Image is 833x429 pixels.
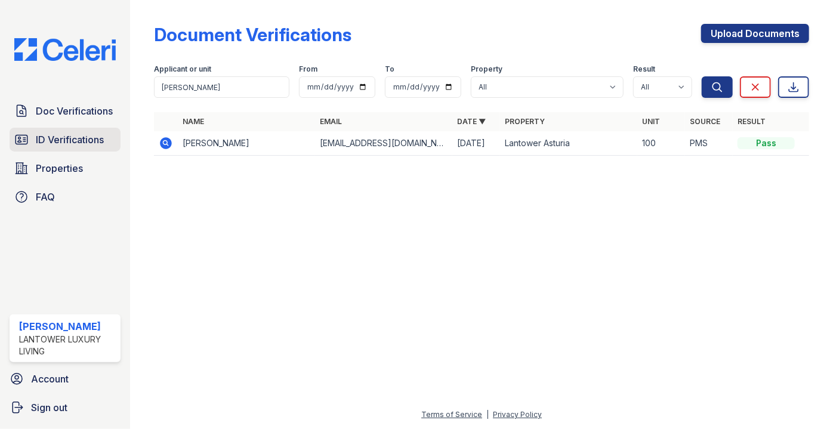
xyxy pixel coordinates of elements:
input: Search by name, email, or unit number [154,76,289,98]
div: Lantower Luxury Living [19,334,116,357]
a: Email [320,117,342,126]
a: Privacy Policy [493,410,542,419]
span: Sign out [31,400,67,415]
span: Doc Verifications [36,104,113,118]
td: PMS [685,131,733,156]
a: Property [505,117,545,126]
td: [PERSON_NAME] [178,131,315,156]
td: [DATE] [452,131,500,156]
div: | [486,410,489,419]
a: ID Verifications [10,128,121,152]
td: [EMAIL_ADDRESS][DOMAIN_NAME] [315,131,452,156]
label: Result [633,64,655,74]
div: [PERSON_NAME] [19,319,116,334]
a: Doc Verifications [10,99,121,123]
div: Document Verifications [154,24,351,45]
a: Properties [10,156,121,180]
a: Account [5,367,125,391]
div: Pass [738,137,795,149]
span: ID Verifications [36,132,104,147]
a: Source [690,117,720,126]
label: To [385,64,394,74]
label: Property [471,64,502,74]
a: Upload Documents [701,24,809,43]
span: Properties [36,161,83,175]
a: Name [183,117,204,126]
td: 100 [637,131,685,156]
td: Lantower Asturia [500,131,637,156]
label: Applicant or unit [154,64,211,74]
a: FAQ [10,185,121,209]
label: From [299,64,317,74]
a: Unit [642,117,660,126]
a: Terms of Service [421,410,482,419]
a: Date ▼ [457,117,486,126]
img: CE_Logo_Blue-a8612792a0a2168367f1c8372b55b34899dd931a85d93a1a3d3e32e68fde9ad4.png [5,38,125,61]
span: Account [31,372,69,386]
a: Result [738,117,766,126]
span: FAQ [36,190,55,204]
a: Sign out [5,396,125,419]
